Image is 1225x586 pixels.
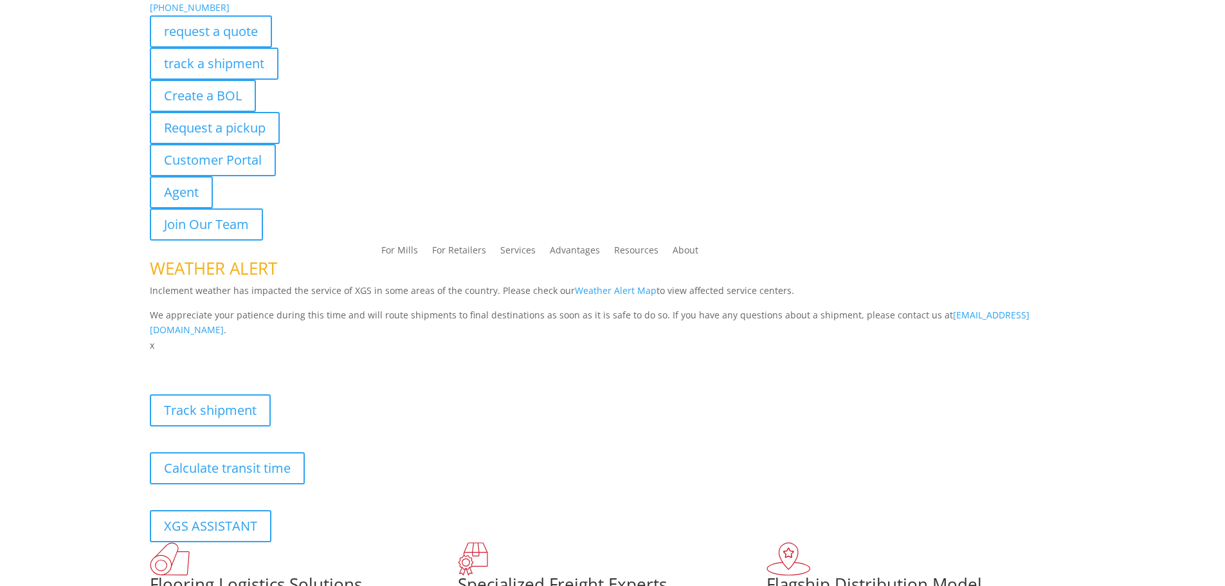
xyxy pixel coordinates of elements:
a: Agent [150,176,213,208]
img: xgs-icon-total-supply-chain-intelligence-red [150,542,190,576]
a: About [673,246,698,260]
a: Join Our Team [150,208,263,241]
a: Weather Alert Map [575,284,657,297]
a: Track shipment [150,394,271,426]
p: Inclement weather has impacted the service of XGS in some areas of the country. Please check our ... [150,283,1076,307]
a: Services [500,246,536,260]
a: For Retailers [432,246,486,260]
a: XGS ASSISTANT [150,510,271,542]
p: We appreciate your patience during this time and will route shipments to final destinations as so... [150,307,1076,338]
a: For Mills [381,246,418,260]
a: track a shipment [150,48,278,80]
a: [PHONE_NUMBER] [150,1,230,14]
a: Create a BOL [150,80,256,112]
p: x [150,338,1076,353]
span: WEATHER ALERT [150,257,277,280]
b: Visibility, transparency, and control for your entire supply chain. [150,355,437,367]
a: Calculate transit time [150,452,305,484]
img: xgs-icon-flagship-distribution-model-red [767,542,811,576]
img: xgs-icon-focused-on-flooring-red [458,542,488,576]
a: Customer Portal [150,144,276,176]
a: Resources [614,246,658,260]
a: Advantages [550,246,600,260]
a: Request a pickup [150,112,280,144]
a: request a quote [150,15,272,48]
